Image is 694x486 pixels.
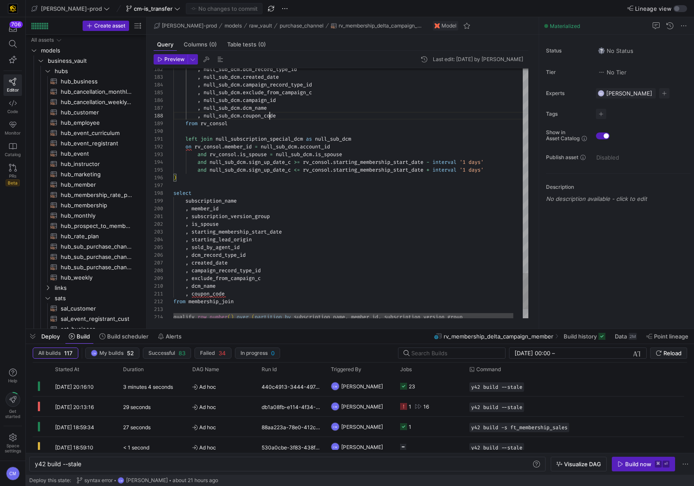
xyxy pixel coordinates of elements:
[154,228,163,236] div: 203
[162,23,217,29] span: [PERSON_NAME]-prod
[460,166,484,173] span: '1 days'
[61,262,133,272] span: hub_sub_purchase_channel​​​​​​​​​​
[29,210,143,221] a: hub_monthly​​​​​​​​​​
[117,477,124,484] div: CM
[243,74,279,80] span: created_date
[61,118,133,128] span: hub_employee​​​​​​​​​​
[29,221,143,231] div: Press SPACE to select this row.
[29,303,143,314] a: sal_customer​​​​​​​​​​
[197,112,200,119] span: ,
[635,5,672,12] span: Lineage view
[29,159,143,169] div: Press SPACE to select this row.
[246,159,249,166] span: .
[278,21,326,31] button: purchase_channel
[61,87,133,97] span: hub_cancellation_monthly_forecast​​​​​​​​​​
[246,166,249,173] span: .
[330,166,333,173] span: .
[29,252,143,262] a: hub_sub_purchase_channel_weekly_forecast​​​​​​​​​​
[164,56,185,62] span: Preview
[107,333,148,340] span: Build scheduler
[550,23,580,29] span: Materialized
[191,244,240,251] span: sold_by_agent_id
[460,159,484,166] span: '1 days'
[315,135,351,142] span: null_sub_dcm
[61,128,133,138] span: hub_event_curriculum​​​​​​​​​​
[154,174,163,181] div: 196
[564,333,597,340] span: Build history
[243,97,276,104] span: campaign_id
[29,210,143,221] div: Press SPACE to select this row.
[227,42,266,47] span: Table tests
[612,457,675,471] button: Build now⌘⏎
[41,5,102,12] span: [PERSON_NAME]-prod
[185,197,237,204] span: subscription_name
[99,350,123,356] span: My builds
[3,430,22,457] a: Spacesettings
[96,329,152,344] button: Build scheduler
[61,149,133,159] span: hub_event​​​​​​​​​​
[61,200,133,210] span: hub_membership​​​​​​​​​​
[29,3,112,14] button: [PERSON_NAME]-prod
[3,389,22,422] button: Getstarted
[179,350,185,357] span: 83
[29,231,143,241] div: Press SPACE to select this row.
[173,477,218,483] span: about 21 hours ago
[546,69,589,75] span: Tier
[154,158,163,166] div: 194
[297,143,300,150] span: .
[235,348,280,359] button: In progress0
[222,21,244,31] button: models
[598,69,626,76] span: No Tier
[154,89,163,96] div: 185
[546,154,578,160] span: Publish asset
[143,348,191,359] button: Successful83
[3,96,22,117] a: Code
[256,376,326,396] div: 440c4913-3444-4974-b6c2-1a0c8f9e4dc8
[9,21,23,28] div: 706
[256,417,326,437] div: 88aa223a-78e0-412c-b121-72226c2732c0
[7,109,18,114] span: Code
[29,107,143,117] div: Press SPACE to select this row.
[557,350,613,357] input: End datetime
[29,200,143,210] a: hub_membership​​​​​​​​​​
[3,139,22,160] a: Catalog
[598,47,633,54] span: No Status
[197,166,207,173] span: and
[243,89,312,96] span: exclude_from_campaign_c
[61,252,133,262] span: hub_sub_purchase_channel_weekly_forecast​​​​​​​​​​
[191,236,252,243] span: starting_lead_origin
[29,148,143,159] a: hub_event​​​​​​​​​​
[126,477,168,483] span: [PERSON_NAME]
[29,190,143,200] div: Press SPACE to select this row.
[94,23,125,29] span: Create asset
[29,86,143,97] a: hub_cancellation_monthly_forecast​​​​​​​​​​
[9,173,16,178] span: PRs
[29,241,143,252] div: Press SPACE to select this row.
[654,333,688,340] span: Point lineage
[41,46,142,55] span: models
[280,23,324,29] span: purchase_channel
[5,152,21,157] span: Catalog
[184,42,217,47] span: Columns
[333,166,423,173] span: starting_membership_start_date
[29,262,143,272] a: hub_sub_purchase_channel​​​​​​​​​​
[64,350,73,357] span: 117
[243,112,276,119] span: coupon_code
[200,120,228,127] span: rv_consol
[209,42,217,47] span: (0)
[222,143,225,150] span: .
[3,117,22,139] a: Monitor
[256,437,326,457] div: 530a0cbe-3f83-438f-88b2-d69cc8ddb33b
[655,461,662,468] kbd: ⌘
[650,348,687,359] button: Reload
[61,273,133,283] span: hub_weekly​​​​​​​​​​
[65,329,94,344] button: Build
[3,160,22,190] a: PRsBeta
[185,205,188,212] span: ,
[185,244,188,251] span: ,
[154,54,188,65] button: Preview
[546,129,580,141] span: Show in Asset Catalog
[256,397,326,416] div: db1a08fb-e114-4f34-919c-929c1b120d0f
[29,159,143,169] a: hub_instructor​​​​​​​​​​
[61,242,133,252] span: hub_sub_purchase_channel_monthly_forecast​​​​​​​​​​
